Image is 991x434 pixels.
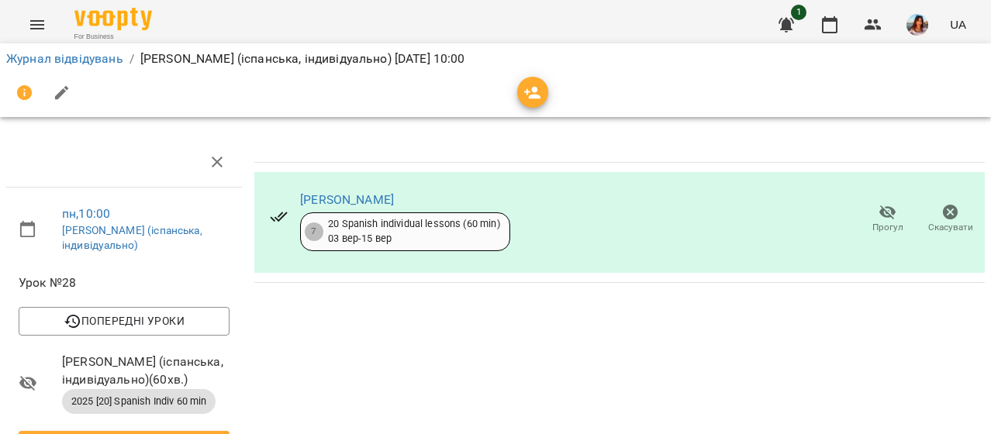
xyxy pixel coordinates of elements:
[300,192,394,207] a: [PERSON_NAME]
[944,10,972,39] button: UA
[62,206,110,221] a: пн , 10:00
[62,353,230,389] span: [PERSON_NAME] (іспанська, індивідуально) ( 60 хв. )
[872,221,903,234] span: Прогул
[906,14,928,36] img: f52eb29bec7ed251b61d9497b14fac82.jpg
[19,274,230,292] span: Урок №28
[129,50,134,68] li: /
[19,6,56,43] button: Menu
[62,224,202,252] a: [PERSON_NAME] (іспанська, індивідуально)
[62,394,216,408] span: 2025 [20] Spanish Indiv 60 min
[140,50,465,68] p: [PERSON_NAME] (іспанська, індивідуально) [DATE] 10:00
[6,51,123,66] a: Журнал відвідувань
[856,198,919,241] button: Прогул
[791,5,806,20] span: 1
[919,198,982,241] button: Скасувати
[74,32,152,42] span: For Business
[74,8,152,30] img: Voopty Logo
[928,221,973,234] span: Скасувати
[950,16,966,33] span: UA
[6,50,985,68] nav: breadcrumb
[31,312,217,330] span: Попередні уроки
[19,307,230,335] button: Попередні уроки
[305,222,323,241] div: 7
[328,217,500,246] div: 20 Spanish individual lessons (60 min) 03 вер - 15 вер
